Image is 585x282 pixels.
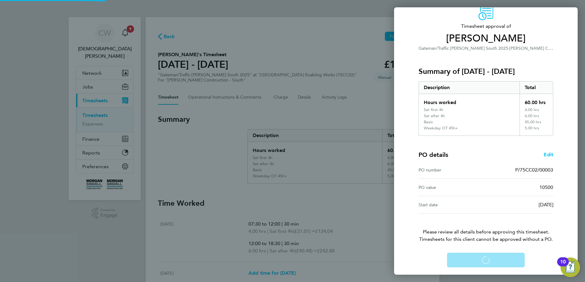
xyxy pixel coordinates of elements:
div: 4.00 hrs [520,107,553,114]
div: PO value [419,184,486,191]
div: 10 [560,262,566,270]
div: Summary of 16 - 22 Aug 2025 [419,81,553,136]
h3: Summary of [DATE] - [DATE] [419,67,553,76]
span: Gateman/Traffic [PERSON_NAME] South 2025 [419,46,508,51]
h4: PO details [419,150,448,159]
div: [DATE] [486,201,553,208]
button: Open Resource Center, 10 new notifications [561,258,580,277]
div: Total [520,81,553,94]
div: Sat first 4h [424,107,443,112]
span: Timesheet approval of [419,23,553,30]
p: Please review all details before approving this timesheet. [411,214,561,243]
div: PO number [419,166,486,174]
span: [PERSON_NAME] [419,32,553,45]
span: · [508,46,509,51]
div: 45.00 hrs [520,120,553,126]
a: Edit [544,151,553,158]
span: Edit [544,152,553,157]
div: Start date [419,201,486,208]
div: Description [419,81,520,94]
span: P/75CC02/00003 [515,167,553,173]
div: 60.00 hrs [520,94,553,107]
div: Sat after 4h [424,114,445,118]
div: Weekday OT 45h+ [424,126,458,131]
div: Basic [424,120,433,125]
div: 6.00 hrs [520,114,553,120]
span: Timesheets for this client cannot be approved without a PO. [411,236,561,243]
div: 10500 [486,184,553,191]
div: 5.00 hrs [520,126,553,136]
div: Hours worked [419,94,520,107]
